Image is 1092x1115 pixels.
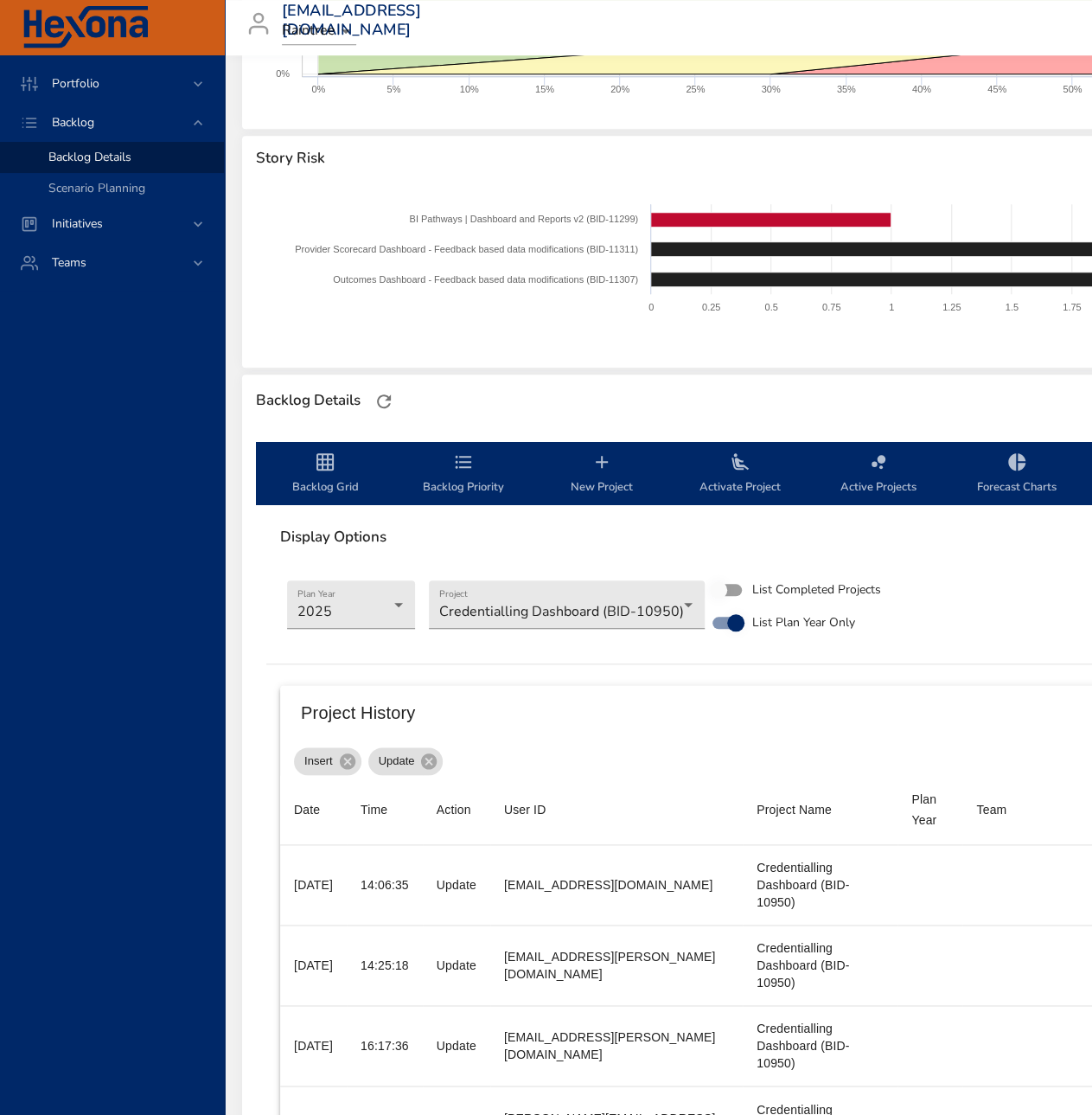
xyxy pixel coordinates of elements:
div: [DATE] [294,957,333,974]
div: Sort [757,799,832,820]
div: [EMAIL_ADDRESS][PERSON_NAME][DOMAIN_NAME] [504,1028,729,1063]
div: User ID [504,799,546,820]
div: Backlog Details [251,387,366,414]
span: List Plan Year Only [752,613,855,631]
div: [EMAIL_ADDRESS][PERSON_NAME][DOMAIN_NAME] [504,948,729,983]
div: Update [437,957,476,974]
text: 1.5 [1005,302,1018,312]
text: 45% [987,84,1006,94]
span: Update [368,753,425,770]
text: 0.5 [764,302,777,312]
text: 0% [276,68,290,79]
text: 50% [1063,84,1082,94]
text: 25% [686,84,705,94]
text: 35% [837,84,856,94]
div: 14:06:35 [361,876,409,894]
div: Team [976,799,1006,820]
div: Credentialling Dashboard (BID-10950) [429,580,705,629]
text: 0 [648,302,654,312]
div: [DATE] [294,876,333,894]
div: Raintree [282,17,356,45]
div: Date [294,799,320,820]
text: 0% [311,84,325,94]
span: Initiatives [38,215,117,232]
span: Teams [38,254,100,271]
div: [EMAIL_ADDRESS][DOMAIN_NAME] [504,876,729,894]
span: User ID [504,799,729,820]
span: Backlog Grid [266,452,384,497]
div: Update [437,876,476,894]
div: Credentialling Dashboard (BID-10950) [757,859,884,911]
span: Scenario Planning [48,180,145,196]
span: Team [976,799,1079,820]
div: 2025 [287,580,415,629]
span: Date [294,799,333,820]
text: 20% [610,84,629,94]
span: Backlog Details [48,149,131,165]
button: Refresh Page [371,388,397,414]
span: Time [361,799,409,820]
h3: [EMAIL_ADDRESS][DOMAIN_NAME] [282,2,421,39]
div: Time [361,799,387,820]
span: Project Name [757,799,884,820]
div: Sort [976,799,1006,820]
span: Backlog Priority [405,452,522,497]
text: 40% [912,84,931,94]
div: Sort [361,799,387,820]
div: Action [437,799,471,820]
text: 30% [761,84,780,94]
text: 0.75 [822,302,840,312]
text: 1 [889,302,894,312]
text: BI Pathways | Dashboard and Reports v2 (BID-11299) [409,214,638,224]
div: 16:17:36 [361,1037,409,1054]
text: Outcomes Dashboard - Feedback based data modifications (BID-11307) [333,274,638,285]
div: Sort [437,799,471,820]
text: Provider Scorecard Dashboard - Feedback based data modifications (BID-11311) [295,244,638,254]
span: Forecast Charts [958,452,1076,497]
div: Project Name [757,799,832,820]
text: 10% [460,84,479,94]
div: Credentialling Dashboard (BID-10950) [757,1020,884,1072]
div: Sort [504,799,546,820]
div: Plan Year [911,789,948,830]
div: Update [368,747,444,775]
text: 15% [535,84,554,94]
div: 14:25:18 [361,957,409,974]
text: 1.25 [942,302,961,312]
span: New Project [543,452,661,497]
img: Hexona [21,6,150,49]
span: Insert [294,753,343,770]
div: [DATE] [294,1037,333,1054]
text: 1.75 [1063,302,1081,312]
span: Backlog [38,114,108,131]
div: Sort [294,799,320,820]
span: List Completed Projects [752,580,881,599]
span: Portfolio [38,75,113,92]
div: Sort [911,789,948,830]
div: Insert [294,747,361,775]
span: Active Projects [820,452,937,497]
div: Update [437,1037,476,1054]
text: 5% [387,84,401,94]
span: Activate Project [681,452,799,497]
text: 0.25 [702,302,720,312]
span: Action [437,799,476,820]
div: Credentialling Dashboard (BID-10950) [757,939,884,991]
